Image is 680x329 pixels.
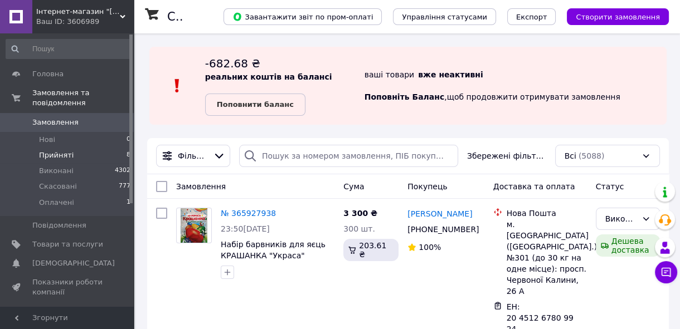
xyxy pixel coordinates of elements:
span: Доставка та оплата [493,182,575,191]
div: Дешева доставка [596,234,660,257]
button: Управління статусами [393,8,496,25]
span: Нові [39,135,55,145]
a: Набір барвників для яєць КРАШАНКА "Украса" [221,240,326,260]
div: 203.61 ₴ [343,239,399,261]
div: Виконано [605,213,637,225]
span: Створити замовлення [576,13,660,21]
span: -682.68 ₴ [205,57,260,70]
div: Ваш ID: 3606989 [36,17,134,27]
span: Головна [32,69,64,79]
a: № 365927938 [221,209,276,218]
b: вже неактивні [418,70,483,79]
div: ваші товари , щоб продовжити отримувати замовлення [365,56,667,116]
span: Замовлення [32,117,79,127]
span: Скасовані [39,181,77,191]
img: Фото товару [181,208,207,243]
button: Чат з покупцем [655,261,677,283]
span: Фільтри [178,150,208,161]
button: Завантажити звіт по пром-оплаті [224,8,382,25]
div: Нова Пошта [507,208,587,219]
span: Товари та послуги [32,239,103,249]
span: 300 шт. [343,224,375,233]
span: (5088) [579,151,605,160]
a: [PERSON_NAME] [407,208,472,219]
h1: Список замовлень [167,10,280,23]
span: 100% [419,243,441,252]
img: :exclamation: [169,77,186,94]
button: Експорт [507,8,556,25]
span: Збережені фільтри: [467,150,546,161]
span: 3 300 ₴ [343,209,377,218]
div: [PHONE_NUMBER] [405,222,476,237]
span: Cума [343,182,364,191]
span: 8 [127,150,130,160]
span: Покупець [407,182,447,191]
span: Замовлення [176,182,226,191]
span: Виконані [39,166,74,176]
span: Повідомлення [32,220,86,230]
span: [DEMOGRAPHIC_DATA] [32,258,115,268]
button: Створити замовлення [567,8,669,25]
a: Поповнити баланс [205,94,305,116]
span: 777 [119,181,130,191]
span: Прийняті [39,150,74,160]
span: Завантажити звіт по пром-оплаті [232,12,373,22]
span: Статус [596,182,624,191]
div: м. [GEOGRAPHIC_DATA] ([GEOGRAPHIC_DATA].), №301 (до 30 кг на одне місце): просп. Червоної Калини,... [507,219,587,297]
span: Інтернет-магазин "Ксенія" [36,7,120,17]
b: Поповніть Баланс [365,92,445,101]
span: Експорт [516,13,547,21]
b: реальних коштів на балансі [205,72,332,81]
span: Управління статусами [402,13,487,21]
span: Всі [565,150,576,161]
a: Фото товару [176,208,212,243]
a: Створити замовлення [556,12,669,21]
span: Замовлення та повідомлення [32,88,134,108]
span: Оплачені [39,198,74,208]
input: Пошук [6,39,132,59]
span: 4302 [115,166,130,176]
span: 1 [127,198,130,208]
span: 0 [127,135,130,145]
input: Пошук за номером замовлення, ПІБ покупця, номером телефону, Email, номером накладної [239,145,458,167]
span: 23:50[DATE] [221,224,270,233]
b: Поповнити баланс [217,100,294,109]
span: Показники роботи компанії [32,277,103,297]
